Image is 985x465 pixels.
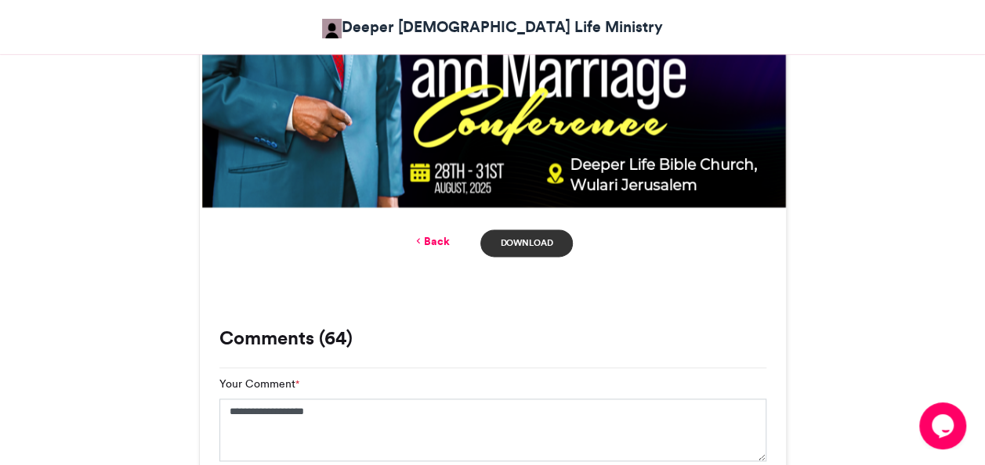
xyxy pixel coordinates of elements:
[480,229,572,257] a: Download
[412,233,449,250] a: Back
[219,329,766,348] h3: Comments (64)
[219,376,299,392] label: Your Comment
[919,402,969,449] iframe: chat widget
[322,16,663,38] a: Deeper [DEMOGRAPHIC_DATA] Life Ministry
[322,19,342,38] img: Obafemi Bello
